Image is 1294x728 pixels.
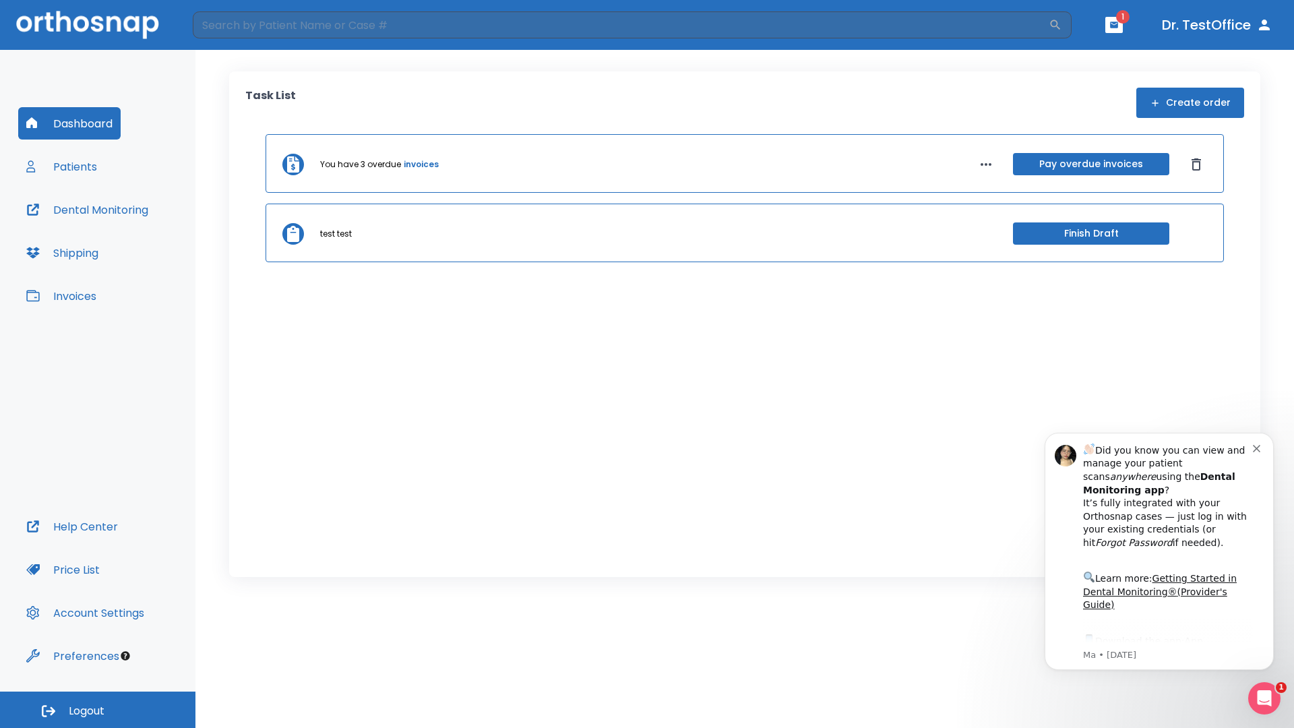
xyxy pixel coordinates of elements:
[18,150,105,183] button: Patients
[18,553,108,586] button: Price List
[320,228,352,240] p: test test
[1276,682,1287,693] span: 1
[18,107,121,140] button: Dashboard
[1024,416,1294,721] iframe: Intercom notifications message
[193,11,1049,38] input: Search by Patient Name or Case #
[18,510,126,543] button: Help Center
[69,704,104,719] span: Logout
[404,158,439,171] a: invoices
[1136,88,1244,118] button: Create order
[1157,13,1278,37] button: Dr. TestOffice
[18,193,156,226] button: Dental Monitoring
[119,650,131,662] div: Tooltip anchor
[320,158,401,171] p: You have 3 overdue
[18,597,152,629] button: Account Settings
[18,280,104,312] button: Invoices
[18,237,106,269] button: Shipping
[1013,222,1169,245] button: Finish Draft
[1116,10,1130,24] span: 1
[1013,153,1169,175] button: Pay overdue invoices
[18,640,127,672] button: Preferences
[1248,682,1281,715] iframe: Intercom live chat
[16,11,159,38] img: Orthosnap
[245,88,296,118] p: Task List
[1185,154,1207,175] button: Dismiss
